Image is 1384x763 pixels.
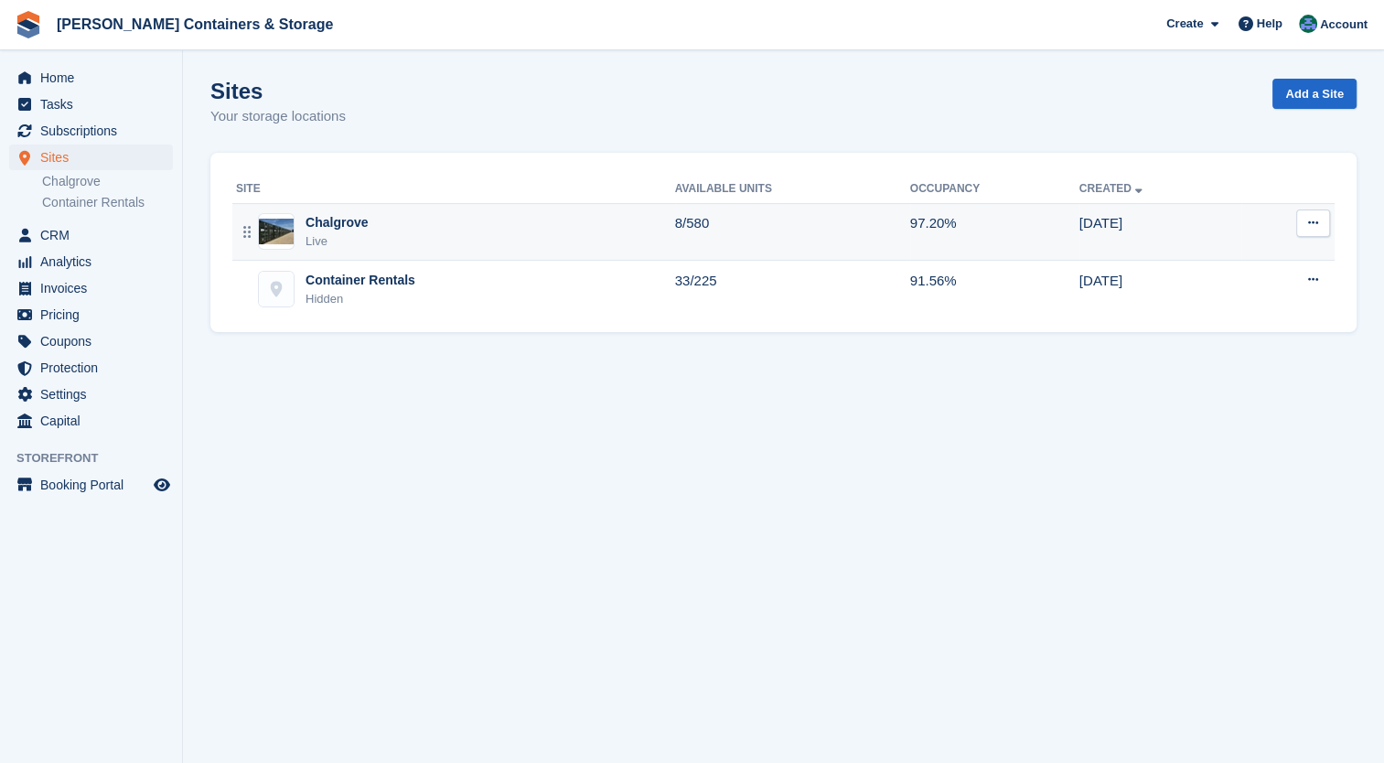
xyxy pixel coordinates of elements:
[40,355,150,381] span: Protection
[151,474,173,496] a: Preview store
[306,290,415,308] div: Hidden
[9,222,173,248] a: menu
[16,449,182,467] span: Storefront
[40,472,150,498] span: Booking Portal
[306,232,368,251] div: Live
[306,271,415,290] div: Container Rentals
[210,79,346,103] h1: Sites
[40,65,150,91] span: Home
[40,118,150,144] span: Subscriptions
[9,472,173,498] a: menu
[40,249,150,274] span: Analytics
[910,203,1079,261] td: 97.20%
[15,11,42,38] img: stora-icon-8386f47178a22dfd0bd8f6a31ec36ba5ce8667c1dd55bd0f319d3a0aa187defe.svg
[210,106,346,127] p: Your storage locations
[232,175,675,204] th: Site
[9,65,173,91] a: menu
[1079,182,1146,195] a: Created
[9,381,173,407] a: menu
[675,175,910,204] th: Available Units
[40,91,150,117] span: Tasks
[42,173,173,190] a: Chalgrove
[9,328,173,354] a: menu
[9,118,173,144] a: menu
[1257,15,1282,33] span: Help
[40,328,150,354] span: Coupons
[9,302,173,328] a: menu
[40,145,150,170] span: Sites
[40,302,150,328] span: Pricing
[1079,261,1241,317] td: [DATE]
[9,275,173,301] a: menu
[40,381,150,407] span: Settings
[49,9,340,39] a: [PERSON_NAME] Containers & Storage
[40,222,150,248] span: CRM
[1272,79,1357,109] a: Add a Site
[675,261,910,317] td: 33/225
[40,408,150,434] span: Capital
[9,249,173,274] a: menu
[42,194,173,211] a: Container Rentals
[1166,15,1203,33] span: Create
[1079,203,1241,261] td: [DATE]
[9,408,173,434] a: menu
[910,175,1079,204] th: Occupancy
[1320,16,1368,34] span: Account
[1299,15,1317,33] img: Ricky Sanmarco
[259,219,294,245] img: Image of Chalgrove site
[910,261,1079,317] td: 91.56%
[9,91,173,117] a: menu
[9,355,173,381] a: menu
[306,213,368,232] div: Chalgrove
[259,272,294,306] img: Container Rentals site image placeholder
[40,275,150,301] span: Invoices
[675,203,910,261] td: 8/580
[9,145,173,170] a: menu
